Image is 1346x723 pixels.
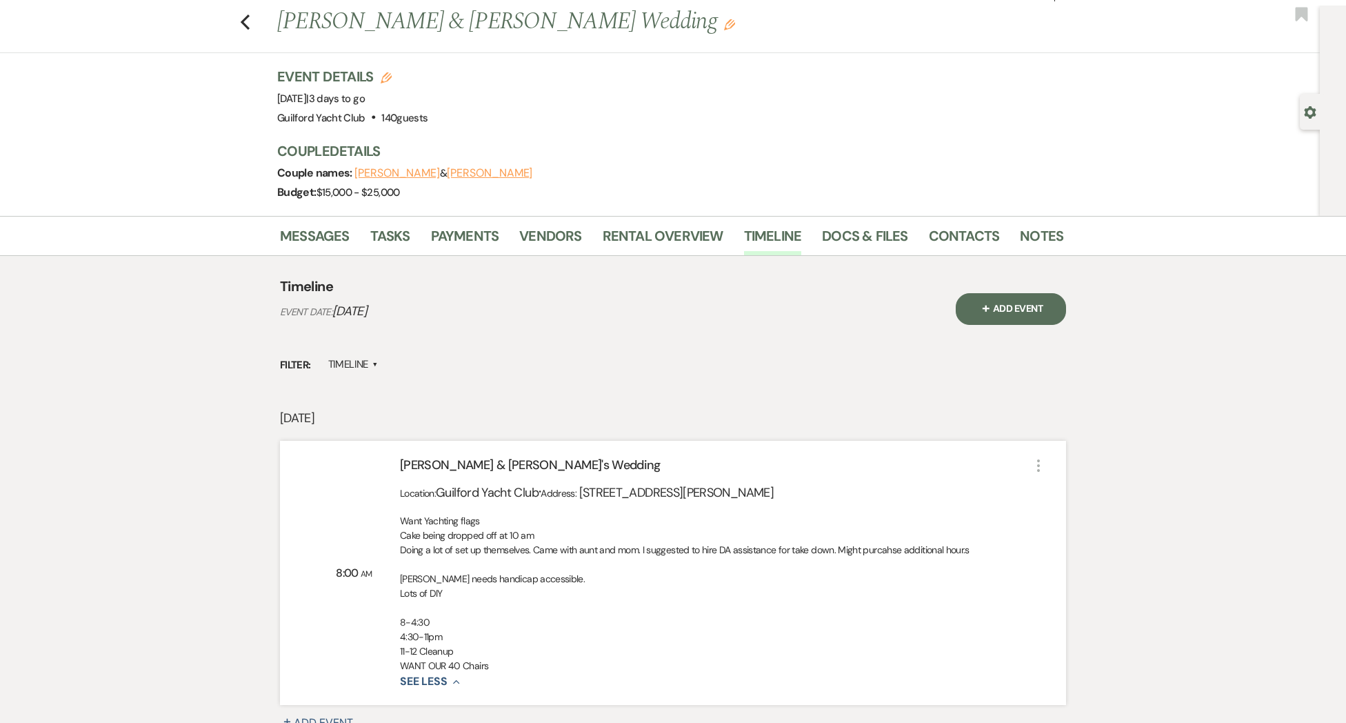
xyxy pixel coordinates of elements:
a: Payments [431,225,499,255]
h1: [PERSON_NAME] & [PERSON_NAME] Wedding [277,6,895,39]
div: Want Yachting flags Cake being dropped off at 10 am Doing a lot of set up themselves. Came with a... [400,514,1030,673]
button: See Less [400,676,460,688]
span: 3 days to go [309,92,365,106]
span: AM [361,568,372,580]
span: [STREET_ADDRESS][PERSON_NAME] [579,484,774,501]
button: Open lead details [1304,105,1316,118]
span: Location: [400,487,436,499]
button: [PERSON_NAME] [447,168,532,179]
span: Address: [541,487,579,499]
div: [PERSON_NAME] & [PERSON_NAME]'s Wedding [400,456,1030,480]
span: [DATE] [332,303,367,319]
span: Event Date: [280,306,332,318]
h4: Timeline [280,277,333,296]
span: | [306,92,365,106]
span: Filter: [280,357,311,373]
span: ▲ [372,359,378,370]
h3: Couple Details [277,141,1049,161]
span: Couple names: [277,166,354,180]
a: Notes [1020,225,1063,255]
span: $15,000 - $25,000 [317,186,400,199]
button: Plus SignAdd Event [956,293,1066,325]
p: [DATE] [280,408,1066,428]
span: Budget: [277,185,317,199]
a: Rental Overview [603,225,723,255]
span: · [539,482,541,502]
span: Guilford Yacht Club [277,111,365,125]
span: Guilford Yacht Club [436,484,539,501]
a: Tasks [370,225,410,255]
a: Timeline [744,225,802,255]
span: 140 guests [381,111,428,125]
span: 8:00 [336,566,361,580]
button: Edit [724,18,735,30]
h3: Event Details [277,67,428,86]
a: Messages [280,225,350,255]
span: [DATE] [277,92,365,106]
label: Timeline [328,355,379,374]
a: Vendors [519,225,581,255]
span: & [354,166,532,180]
a: Contacts [929,225,1000,255]
a: Docs & Files [822,225,907,255]
button: [PERSON_NAME] [354,168,440,179]
span: Plus Sign [979,301,993,315]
